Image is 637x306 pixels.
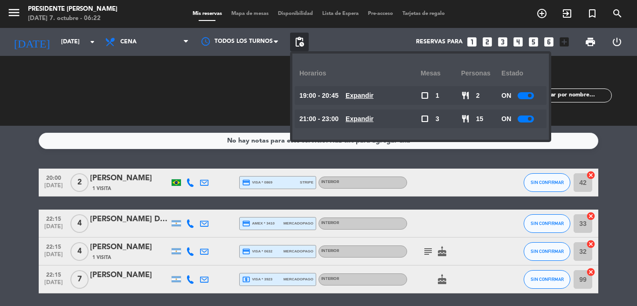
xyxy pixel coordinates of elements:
[524,214,570,233] button: SIN CONFIRMAR
[28,5,118,14] div: Presidente [PERSON_NAME]
[501,61,542,86] div: Estado
[42,224,65,234] span: [DATE]
[461,61,502,86] div: personas
[611,36,623,48] i: power_settings_new
[188,11,227,16] span: Mis reservas
[321,180,339,184] span: INTERIOR
[227,11,273,16] span: Mapa de mesas
[586,267,595,277] i: cancel
[42,241,65,252] span: 22:15
[524,173,570,192] button: SIN CONFIRMAR
[531,221,564,226] span: SIN CONFIRMAR
[466,36,478,48] i: looks_one
[42,183,65,193] span: [DATE]
[7,6,21,20] i: menu
[536,8,547,19] i: add_circle_outline
[531,180,564,185] span: SIN CONFIRMAR
[461,91,470,100] span: restaurant
[42,269,65,279] span: 22:15
[120,39,137,45] span: Cena
[321,277,339,281] span: INTERIOR
[524,270,570,289] button: SIN CONFIRMAR
[299,61,421,86] div: Horarios
[501,114,511,124] span: ON
[543,36,555,48] i: looks_6
[436,90,439,101] span: 1
[586,170,595,180] i: cancel
[501,90,511,101] span: ON
[70,214,89,233] span: 4
[603,28,630,56] div: LOG OUT
[561,8,573,19] i: exit_to_app
[242,219,250,228] i: credit_card
[476,90,480,101] span: 2
[587,8,598,19] i: turned_in_not
[242,178,250,187] i: credit_card
[284,276,313,282] span: mercadopago
[294,36,305,48] span: pending_actions
[70,270,89,289] span: 7
[242,219,275,228] span: amex * 3410
[318,11,363,16] span: Lista de Espera
[242,275,250,284] i: local_atm
[42,213,65,224] span: 22:15
[481,36,493,48] i: looks_two
[321,249,339,253] span: INTERIOR
[321,221,339,225] span: INTERIOR
[70,242,89,261] span: 4
[7,6,21,23] button: menu
[436,114,439,124] span: 3
[70,173,89,192] span: 2
[284,248,313,254] span: mercadopago
[476,114,484,124] span: 15
[585,36,596,48] span: print
[416,39,463,45] span: Reservas para
[421,61,461,86] div: Mesas
[42,172,65,183] span: 20:00
[497,36,509,48] i: looks_3
[87,36,98,48] i: arrow_drop_down
[273,11,318,16] span: Disponibilidad
[531,249,564,254] span: SIN CONFIRMAR
[227,136,410,146] div: No hay notas para este servicio. Haz clic para agregar una
[531,277,564,282] span: SIN CONFIRMAR
[436,246,448,257] i: cake
[461,115,470,123] span: restaurant
[242,247,250,256] i: credit_card
[586,239,595,249] i: cancel
[363,11,398,16] span: Pre-acceso
[512,36,524,48] i: looks_4
[422,246,434,257] i: subject
[346,115,374,122] u: Expandir
[421,115,429,123] span: check_box_outline_blank
[524,242,570,261] button: SIN CONFIRMAR
[242,247,272,256] span: visa * 0632
[90,213,169,225] div: [PERSON_NAME] Do [PERSON_NAME]
[42,279,65,290] span: [DATE]
[7,32,56,52] i: [DATE]
[527,36,540,48] i: looks_5
[299,90,339,101] span: 19:00 - 20:45
[92,185,111,192] span: 1 Visita
[586,211,595,221] i: cancel
[92,254,111,261] span: 1 Visita
[300,179,313,185] span: stripe
[346,92,374,99] u: Expandir
[90,172,169,184] div: [PERSON_NAME]
[612,8,623,19] i: search
[398,11,450,16] span: Tarjetas de regalo
[436,274,448,285] i: cake
[284,220,313,226] span: mercadopago
[299,114,339,124] span: 21:00 - 23:00
[558,36,570,48] i: add_box
[421,91,429,100] span: check_box_outline_blank
[242,178,272,187] span: visa * 0869
[539,90,611,101] input: Filtrar por nombre...
[90,269,169,281] div: [PERSON_NAME]
[28,14,118,23] div: [DATE] 7. octubre - 06:22
[42,252,65,262] span: [DATE]
[242,275,272,284] span: visa * 3923
[90,241,169,253] div: [PERSON_NAME]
